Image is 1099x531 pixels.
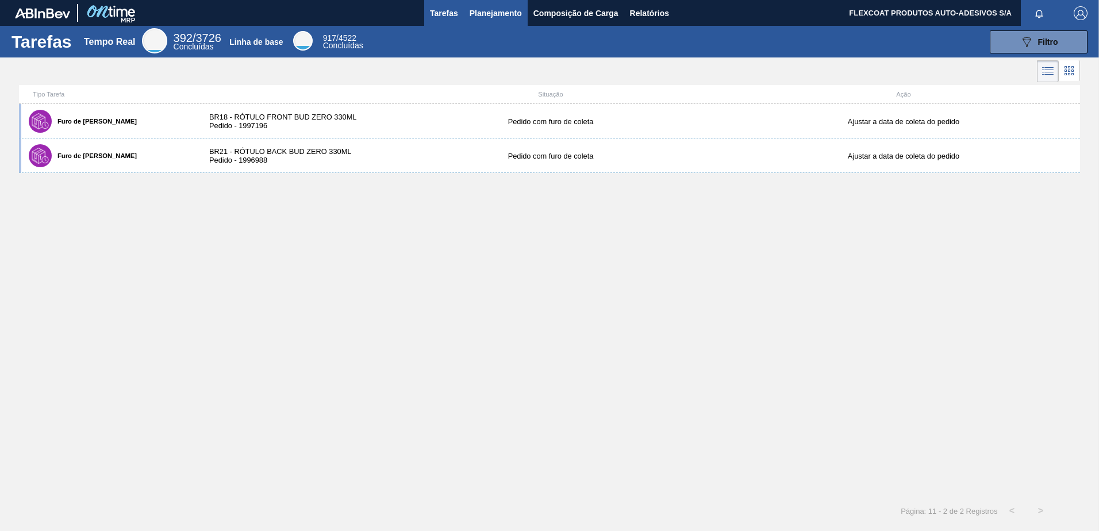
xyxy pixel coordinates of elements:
span: Planejamento [470,6,522,20]
span: Concluídas [323,41,363,50]
div: Tipo Tarefa [21,91,198,98]
div: Situação [374,91,727,98]
div: Visão em Lista [1037,60,1059,82]
span: Concluídas [174,42,214,51]
span: Relatórios [630,6,669,20]
font: 4522 [339,33,356,43]
span: Página: 1 [901,507,932,515]
span: Tarefas [430,6,458,20]
font: 3726 [195,32,221,44]
div: BR21 - RÓTULO BACK BUD ZERO 330ML Pedido - 1996988 [198,147,374,164]
span: 917 [323,33,336,43]
button: Filtro [990,30,1088,53]
span: 1 - 2 de 2 Registros [932,507,997,515]
div: Base Line [323,34,363,49]
div: Ajustar a data de coleta do pedido [727,152,1080,160]
div: Linha de base [229,37,283,47]
div: Pedido com furo de coleta [374,117,727,126]
div: Real Time [174,33,221,51]
div: Real Time [142,28,167,53]
img: TNhmsLtSVTkK8tSr43FrP2fwEKptu5GPRR3wAAAABJRU5ErkJggg== [15,8,70,18]
img: Logout [1074,6,1088,20]
span: / [174,32,221,44]
button: Notificações [1021,5,1058,21]
div: BR18 - RÓTULO FRONT BUD ZERO 330ML Pedido - 1997196 [198,113,374,130]
span: 392 [174,32,193,44]
div: Pedido com furo de coleta [374,152,727,160]
span: Filtro [1038,37,1058,47]
button: < [998,497,1027,525]
span: Composição de Carga [533,6,618,20]
div: Visão em Cards [1059,60,1080,82]
div: Base Line [293,31,313,51]
label: Furo de [PERSON_NAME] [52,152,137,159]
label: Furo de [PERSON_NAME] [52,118,137,125]
div: Ação [727,91,1080,98]
span: / [323,33,356,43]
div: Ajustar a data de coleta do pedido [727,117,1080,126]
h1: Tarefas [11,35,72,48]
div: Tempo Real [84,37,136,47]
button: > [1027,497,1055,525]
